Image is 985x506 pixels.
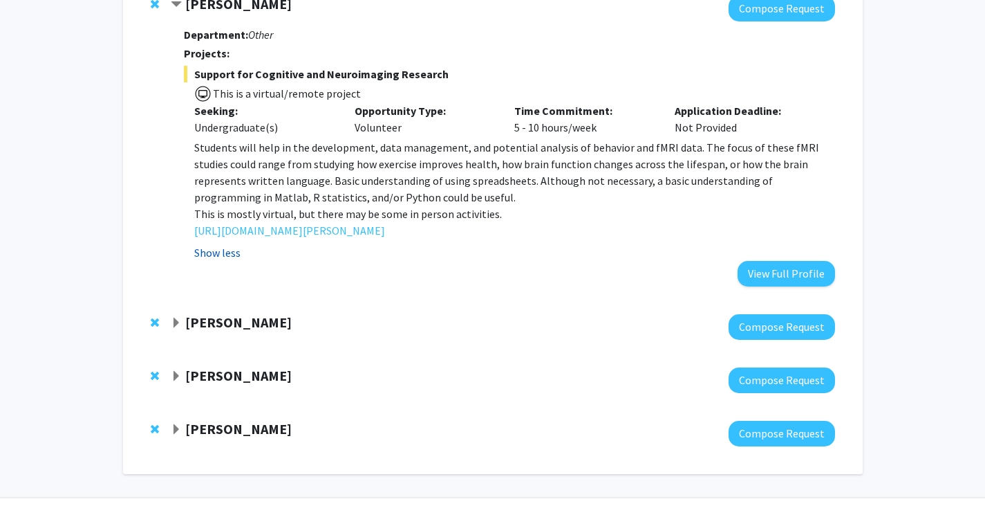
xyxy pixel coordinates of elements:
button: View Full Profile [738,261,835,287]
strong: Department: [184,28,248,42]
span: Support for Cognitive and Neuroimaging Research [184,66,834,82]
span: This is a virtual/remote project [212,87,361,100]
span: Expand Joseph Dien Bookmark [171,318,182,329]
i: Other [248,28,273,42]
button: Compose Request to Hilary Bierman [729,421,835,446]
p: Opportunity Type: [355,102,494,119]
div: Not Provided [664,102,825,136]
span: Students will help in the development, data management, and potential analysis of behavior and fM... [194,141,819,204]
div: Undergraduate(s) [194,119,334,136]
p: This is mostly virtual, but there may be some in person activities. [194,206,834,222]
p: Time Commitment: [514,102,654,119]
strong: [PERSON_NAME] [185,367,292,384]
div: Volunteer [344,102,505,136]
span: Remove Joseph Dien from bookmarks [151,317,159,328]
button: Compose Request to Joseph Dien [729,314,835,340]
p: Application Deadline: [675,102,814,119]
button: Compose Request to Yasmeen Faroqi-Shah [729,368,835,393]
div: 5 - 10 hours/week [504,102,664,136]
span: Expand Yasmeen Faroqi-Shah Bookmark [171,371,182,382]
strong: [PERSON_NAME] [185,314,292,331]
span: Remove Yasmeen Faroqi-Shah from bookmarks [151,370,159,381]
a: [URL][DOMAIN_NAME][PERSON_NAME] [194,222,385,239]
strong: [PERSON_NAME] [185,420,292,437]
iframe: Chat [10,444,59,496]
strong: Projects: [184,46,229,60]
span: Expand Hilary Bierman Bookmark [171,424,182,435]
button: Show less [194,244,241,261]
p: Seeking: [194,102,334,119]
span: Remove Hilary Bierman from bookmarks [151,424,159,435]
